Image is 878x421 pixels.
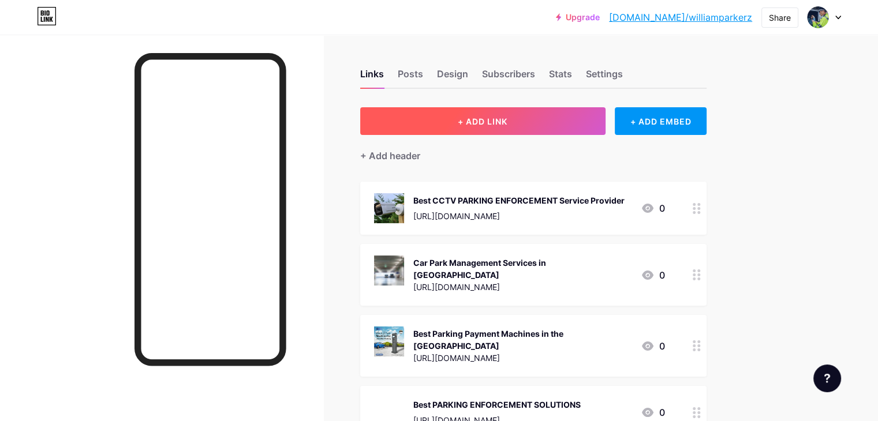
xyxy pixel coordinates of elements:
img: Best CCTV PARKING ENFORCEMENT Service Provider [374,193,404,223]
div: Design [437,67,468,88]
a: Upgrade [556,13,600,22]
div: 0 [641,201,665,215]
div: 0 [641,268,665,282]
div: Share [769,12,791,24]
img: Car Park Management Services in United Kingdom [374,255,404,285]
div: Links [360,67,384,88]
button: + ADD LINK [360,107,606,135]
div: Subscribers [482,67,535,88]
div: + ADD EMBED [615,107,707,135]
span: + ADD LINK [458,116,507,126]
a: [DOMAIN_NAME]/williamparkerz [609,10,752,24]
div: [URL][DOMAIN_NAME] [413,352,632,364]
div: Car Park Management Services in [GEOGRAPHIC_DATA] [413,257,632,281]
img: Best Parking Payment Machines in the United Kingdom [374,326,404,356]
div: [URL][DOMAIN_NAME] [413,210,625,222]
div: Best Parking Payment Machines in the [GEOGRAPHIC_DATA] [413,328,632,352]
img: williamparkerz [807,6,829,28]
div: + Add header [360,149,420,163]
div: Best CCTV PARKING ENFORCEMENT Service Provider [413,194,625,206]
div: Posts [398,67,423,88]
div: Best PARKING ENFORCEMENT SOLUTIONS [413,399,581,411]
div: 0 [641,405,665,419]
div: Settings [586,67,623,88]
div: Stats [549,67,572,88]
div: 0 [641,339,665,353]
div: [URL][DOMAIN_NAME] [413,281,632,293]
